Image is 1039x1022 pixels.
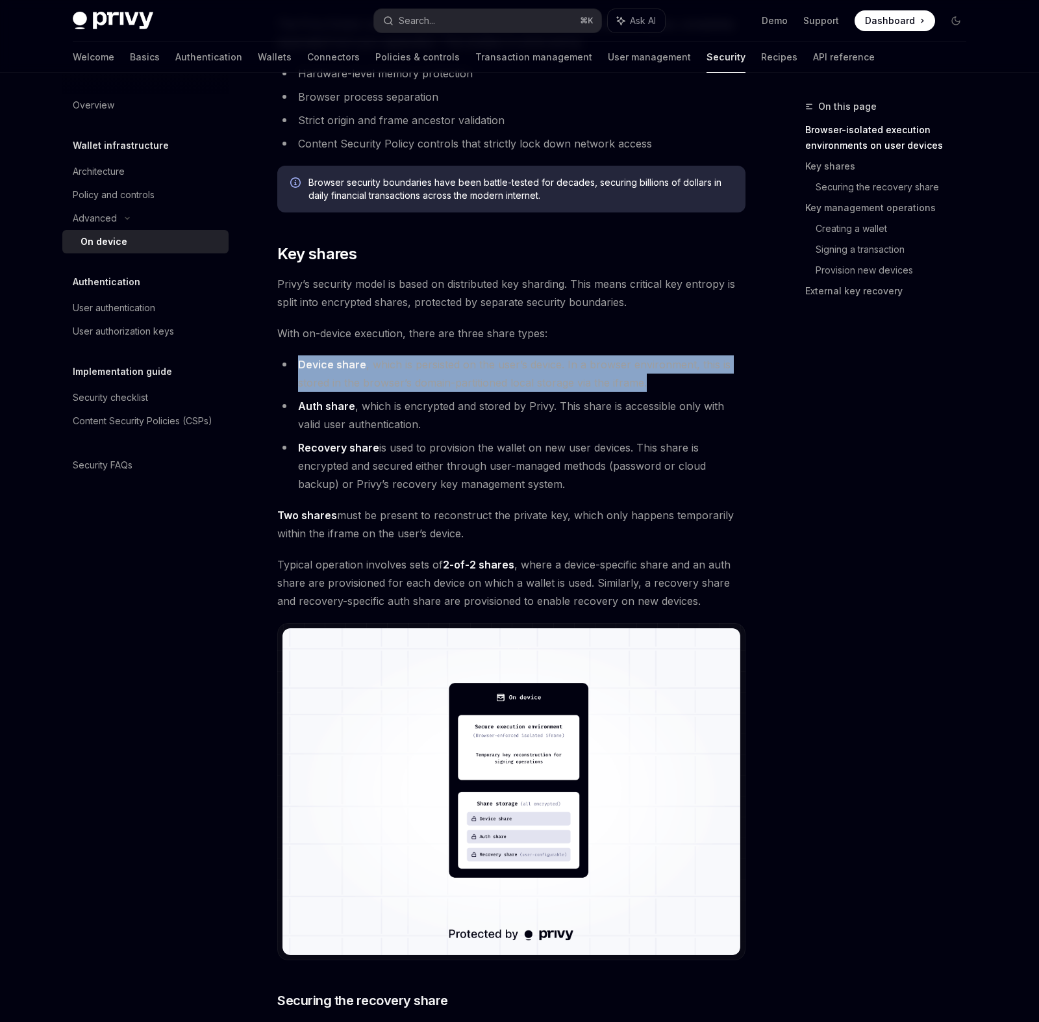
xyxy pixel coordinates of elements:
li: Hardware-level memory protection [277,64,745,83]
span: must be present to reconstruct the private key, which only happens temporarily within the iframe ... [277,506,745,543]
a: Key shares [805,156,977,177]
div: Advanced [73,211,117,226]
div: On device [81,234,127,249]
li: Strict origin and frame ancestor validation [277,111,745,129]
a: User authorization keys [62,320,229,343]
li: is used to provision the wallet on new user devices. This share is encrypted and secured either t... [277,439,745,493]
div: User authorization keys [73,324,174,339]
img: dark logo [73,12,153,30]
li: Browser process separation [277,88,745,106]
span: ⌘ K [580,16,594,26]
div: Overview [73,97,114,113]
a: On device [62,230,229,253]
a: Security FAQs [62,454,229,477]
div: Security FAQs [73,457,132,473]
span: With on-device execution, there are three share types: [277,324,745,342]
a: Transaction management [475,42,592,73]
div: Security checklist [73,390,148,405]
a: Policies & controls [375,42,460,73]
a: Basics [130,42,160,73]
a: Creating a wallet [816,218,977,239]
a: Recipes [761,42,797,73]
h5: Authentication [73,274,140,290]
span: Securing the recovery share [277,991,448,1010]
a: External key recovery [805,281,977,301]
a: Policy and controls [62,183,229,207]
a: Dashboard [855,10,935,31]
a: Connectors [307,42,360,73]
a: Provision new devices [816,260,977,281]
a: Content Security Policies (CSPs) [62,409,229,433]
strong: Device share [298,358,366,371]
li: , which is encrypted and stored by Privy. This share is accessible only with valid user authentic... [277,397,745,433]
a: Signing a transaction [816,239,977,260]
a: Securing the recovery share [816,177,977,198]
a: Welcome [73,42,114,73]
a: User authentication [62,296,229,320]
strong: 2-of-2 shares [443,558,514,571]
span: Dashboard [865,14,915,27]
span: Key shares [277,244,357,264]
span: On this page [818,99,877,114]
a: Wallets [258,42,292,73]
a: Architecture [62,160,229,183]
div: Policy and controls [73,187,155,203]
button: Search...⌘K [374,9,601,32]
a: Overview [62,94,229,117]
strong: Auth share [298,400,355,413]
li: , which is persisted on the user’s device. In a browser environment, this is stored in the browse... [277,355,745,392]
a: Security [707,42,745,73]
a: Authentication [175,42,242,73]
strong: Two shares [277,509,337,522]
a: API reference [813,42,875,73]
span: Browser security boundaries have been battle-tested for decades, securing billions of dollars in ... [308,176,732,202]
img: Wallet key shares in on-device execution [282,628,740,955]
span: Privy’s security model is based on distributed key sharding. This means critical key entropy is s... [277,275,745,311]
svg: Info [290,177,303,190]
div: Architecture [73,164,125,179]
strong: Recovery share [298,441,379,454]
div: Search... [399,13,435,29]
button: Ask AI [608,9,665,32]
div: Content Security Policies (CSPs) [73,413,212,429]
a: Support [803,14,839,27]
a: User management [608,42,691,73]
h5: Implementation guide [73,364,172,379]
h5: Wallet infrastructure [73,138,169,153]
a: Demo [762,14,788,27]
span: Ask AI [630,14,656,27]
a: Browser-isolated execution environments on user devices [805,120,977,156]
a: Key management operations [805,198,977,218]
span: Typical operation involves sets of , where a device-specific share and an auth share are provisio... [277,556,745,610]
button: Toggle dark mode [945,10,966,31]
div: User authentication [73,300,155,316]
li: Content Security Policy controls that strictly lock down network access [277,134,745,153]
a: Security checklist [62,386,229,409]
